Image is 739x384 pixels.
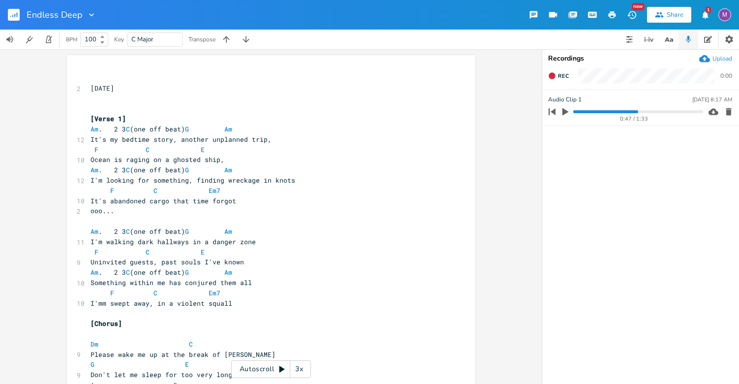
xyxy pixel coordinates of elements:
button: M [718,3,731,26]
span: C [154,186,157,195]
div: 0:47 / 1:33 [565,116,703,122]
span: It's abandoned cargo that time forgot [91,196,236,205]
span: G [185,268,189,277]
div: melindameshad [718,8,731,21]
button: 1 [695,6,715,24]
div: 1 [706,7,711,13]
span: G [185,125,189,133]
div: Transpose [188,36,216,42]
span: E [201,145,205,154]
div: Recordings [548,55,733,62]
span: C [126,268,130,277]
div: [DATE] 8:17 AM [692,97,732,102]
span: F [110,288,114,297]
div: Key [114,36,124,42]
span: [DATE] [91,84,114,93]
span: Something within me has conjured them all [91,278,252,287]
span: [Verse 1] [91,114,126,123]
span: G [91,360,94,369]
div: Upload [712,55,732,63]
button: New [622,6,642,24]
span: Am [224,165,232,174]
span: Endless Deep [27,10,83,19]
span: C Major [131,35,154,44]
div: Autoscroll [231,360,311,378]
span: Rec [558,72,569,80]
span: C [126,125,130,133]
span: Uninvited guests, past souls I've known [91,257,244,266]
span: Don't let me sleep for too very long [91,370,232,379]
span: C [189,340,193,349]
span: C [146,248,150,256]
button: Rec [544,68,573,84]
span: Am [91,268,98,277]
span: Em7 [209,186,220,195]
span: Dm [91,340,98,349]
div: BPM [66,37,77,42]
span: Em7 [209,288,220,297]
button: Upload [699,53,732,64]
span: Ocean is raging on a ghosted ship, [91,155,224,164]
span: G [185,165,189,174]
span: . 2 3 (one off beat) [91,268,236,277]
span: Am [91,125,98,133]
span: Am [91,165,98,174]
span: . 2 3 (one off beat) [91,125,236,133]
div: 3x [290,360,308,378]
span: I'm looking for something, finding wreckage in knots [91,176,295,185]
span: It's my bedtime story, another unplanned trip, [91,135,272,144]
span: F [94,145,98,154]
span: Audio Clip 1 [548,95,582,104]
span: F [110,186,114,195]
span: . 2 3 (one off beat) [91,165,236,174]
div: New [632,3,645,10]
span: ooo... [91,206,114,215]
span: E [185,360,189,369]
div: Share [667,10,683,19]
span: I'mm swept away, in a violent squall [91,299,232,308]
span: Am [91,227,98,236]
span: E [201,248,205,256]
span: Please wake me up at the break of [PERSON_NAME] [91,350,276,359]
div: 0:00 [720,73,732,79]
span: I'm walking dark hallways in a danger zone [91,237,256,246]
span: C [126,227,130,236]
span: C [126,165,130,174]
span: F [94,248,98,256]
span: Am [224,125,232,133]
button: Share [647,7,691,23]
span: G [185,227,189,236]
span: Am [224,227,232,236]
span: . 2 3 (one off beat) [91,227,236,236]
span: C [146,145,150,154]
span: Am [224,268,232,277]
span: C [154,288,157,297]
span: [Chorus] [91,319,122,328]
